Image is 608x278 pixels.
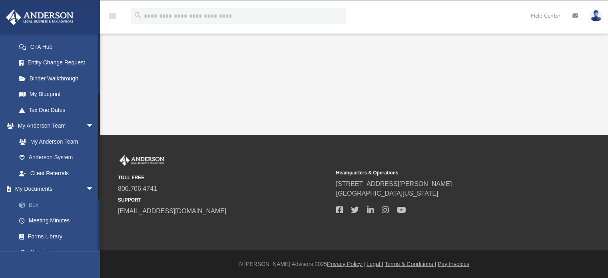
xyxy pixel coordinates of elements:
[118,185,157,192] a: 800.706.4741
[118,155,166,166] img: Anderson Advisors Platinum Portal
[336,190,438,197] a: [GEOGRAPHIC_DATA][US_STATE]
[118,208,226,214] a: [EMAIL_ADDRESS][DOMAIN_NAME]
[11,70,106,86] a: Binder Walkthrough
[6,181,106,197] a: My Documentsarrow_drop_down
[11,55,106,71] a: Entity Change Request
[100,260,608,268] div: © [PERSON_NAME] Advisors 2025
[108,15,118,21] a: menu
[11,39,106,55] a: CTA Hub
[86,181,102,198] span: arrow_drop_down
[118,196,330,204] small: SUPPORT
[590,10,602,22] img: User Pic
[11,134,98,150] a: My Anderson Team
[11,244,106,260] a: Notarize
[6,118,102,134] a: My Anderson Teamarrow_drop_down
[327,261,365,267] a: Privacy Policy |
[108,11,118,21] i: menu
[336,180,452,187] a: [STREET_ADDRESS][PERSON_NAME]
[11,102,106,118] a: Tax Due Dates
[11,228,102,244] a: Forms Library
[367,261,383,267] a: Legal |
[11,213,106,229] a: Meeting Minutes
[11,165,102,181] a: Client Referrals
[11,197,106,213] a: Box
[134,11,142,20] i: search
[118,174,330,181] small: TOLL FREE
[86,118,102,134] span: arrow_drop_down
[336,169,548,176] small: Headquarters & Operations
[4,10,76,25] img: Anderson Advisors Platinum Portal
[11,86,102,102] a: My Blueprint
[11,150,102,166] a: Anderson System
[438,261,469,267] a: Pay Invoices
[385,261,436,267] a: Terms & Conditions |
